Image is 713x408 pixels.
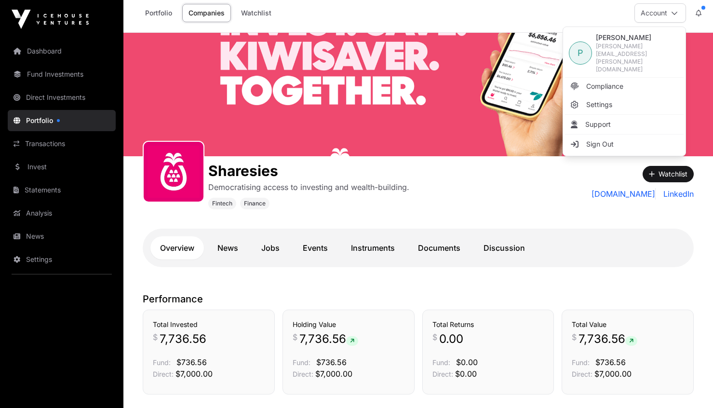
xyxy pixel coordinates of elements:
[572,358,590,367] span: Fund:
[244,200,266,207] span: Finance
[572,320,684,329] h3: Total Value
[8,64,116,85] a: Fund Investments
[8,87,116,108] a: Direct Investments
[12,10,89,29] img: Icehouse Ventures Logo
[432,358,450,367] span: Fund:
[565,116,684,133] li: Support
[293,331,297,343] span: $
[316,357,347,367] span: $736.56
[293,358,310,367] span: Fund:
[235,4,278,22] a: Watchlist
[572,331,577,343] span: $
[182,4,231,22] a: Companies
[439,331,463,347] span: 0.00
[643,166,694,182] button: Watchlist
[596,33,680,42] span: [PERSON_NAME]
[150,236,204,259] a: Overview
[578,331,637,347] span: 7,736.56
[148,146,200,198] img: sharesies_logo.jpeg
[160,331,206,347] span: 7,736.56
[299,331,358,347] span: 7,736.56
[176,357,207,367] span: $736.56
[341,236,404,259] a: Instruments
[153,320,265,329] h3: Total Invested
[572,370,592,378] span: Direct:
[139,4,178,22] a: Portfolio
[586,139,614,149] span: Sign Out
[153,358,171,367] span: Fund:
[8,179,116,201] a: Statements
[565,96,684,113] a: Settings
[432,370,453,378] span: Direct:
[585,120,611,129] span: Support
[455,369,477,379] span: $0.00
[8,110,116,131] a: Portfolio
[634,3,686,23] button: Account
[565,136,684,153] li: Sign Out
[8,156,116,177] a: Invest
[578,46,583,60] span: P
[208,236,248,259] a: News
[150,236,686,259] nav: Tabs
[8,133,116,154] a: Transactions
[208,162,409,179] h1: Sharesies
[175,369,213,379] span: $7,000.00
[293,370,313,378] span: Direct:
[665,362,713,408] iframe: Chat Widget
[565,78,684,95] a: Compliance
[153,331,158,343] span: $
[208,181,409,193] p: Democratising access to investing and wealth-building.
[408,236,470,259] a: Documents
[659,188,694,200] a: LinkedIn
[143,292,694,306] p: Performance
[8,226,116,247] a: News
[592,188,656,200] a: [DOMAIN_NAME]
[293,320,404,329] h3: Holding Value
[315,369,352,379] span: $7,000.00
[474,236,535,259] a: Discussion
[586,82,623,91] span: Compliance
[432,320,544,329] h3: Total Returns
[596,42,680,73] span: [PERSON_NAME][EMAIL_ADDRESS][PERSON_NAME][DOMAIN_NAME]
[252,236,289,259] a: Jobs
[293,236,337,259] a: Events
[456,357,478,367] span: $0.00
[153,370,174,378] span: Direct:
[123,33,713,156] img: Sharesies
[8,249,116,270] a: Settings
[8,41,116,62] a: Dashboard
[432,331,437,343] span: $
[595,357,626,367] span: $736.56
[8,203,116,224] a: Analysis
[594,369,632,379] span: $7,000.00
[212,200,232,207] span: Fintech
[586,100,612,109] span: Settings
